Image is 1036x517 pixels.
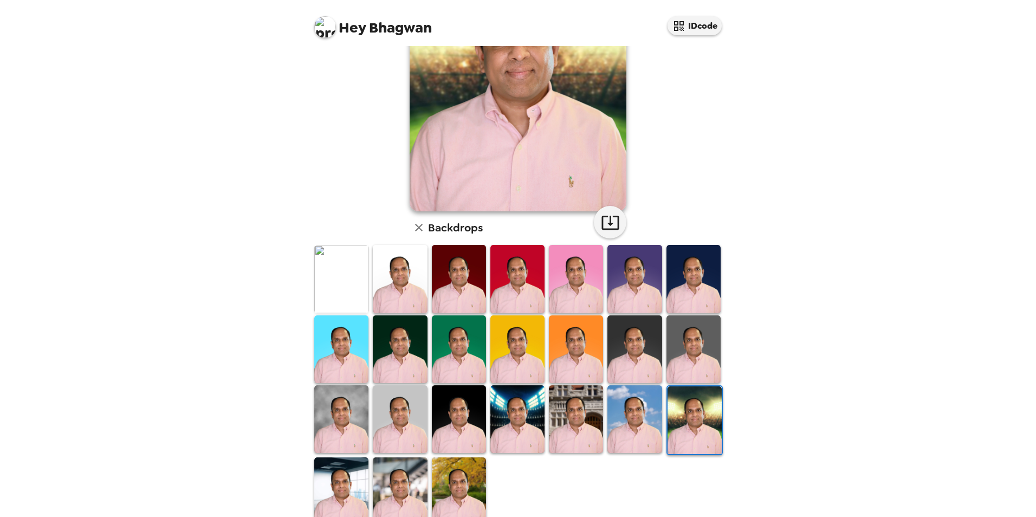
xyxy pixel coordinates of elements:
button: IDcode [668,16,722,35]
img: Original [314,245,368,313]
span: Bhagwan [314,11,432,35]
img: profile pic [314,16,336,38]
h6: Backdrops [428,219,483,236]
span: Hey [339,18,366,37]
